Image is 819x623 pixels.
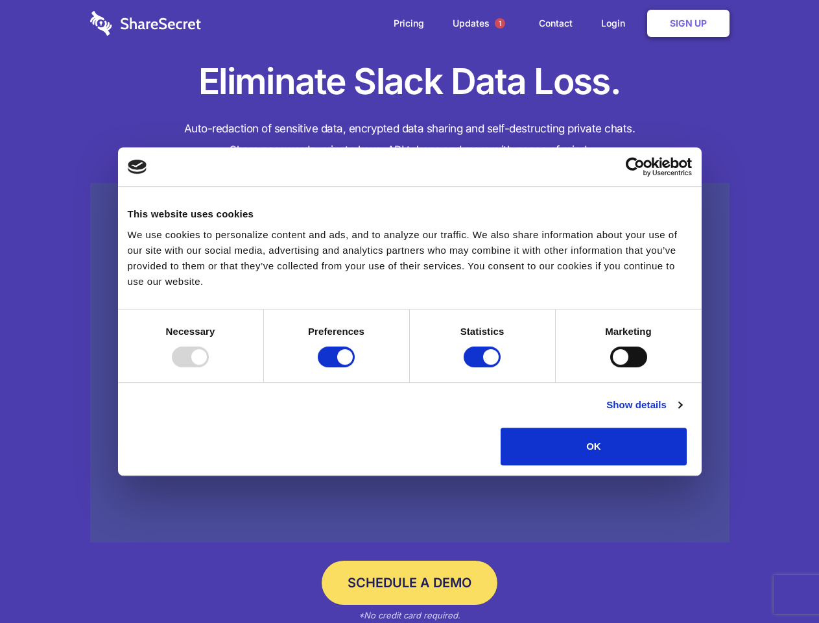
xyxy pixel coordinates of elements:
strong: Marketing [605,326,652,337]
a: Sign Up [647,10,730,37]
img: logo-wordmark-white-trans-d4663122ce5f474addd5e946df7df03e33cb6a1c49d2221995e7729f52c070b2.svg [90,11,201,36]
a: Login [588,3,645,43]
em: *No credit card required. [359,610,460,620]
img: logo [128,160,147,174]
span: 1 [495,18,505,29]
div: We use cookies to personalize content and ads, and to analyze our traffic. We also share informat... [128,227,692,289]
strong: Necessary [166,326,215,337]
a: Pricing [381,3,437,43]
a: Wistia video thumbnail [90,183,730,543]
a: Usercentrics Cookiebot - opens in a new window [578,157,692,177]
a: Show details [606,397,682,413]
h4: Auto-redaction of sensitive data, encrypted data sharing and self-destructing private chats. Shar... [90,118,730,161]
a: Schedule a Demo [322,561,497,605]
div: This website uses cookies [128,206,692,222]
h1: Eliminate Slack Data Loss. [90,58,730,105]
strong: Preferences [308,326,364,337]
a: Contact [526,3,586,43]
button: OK [501,428,687,465]
strong: Statistics [460,326,504,337]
